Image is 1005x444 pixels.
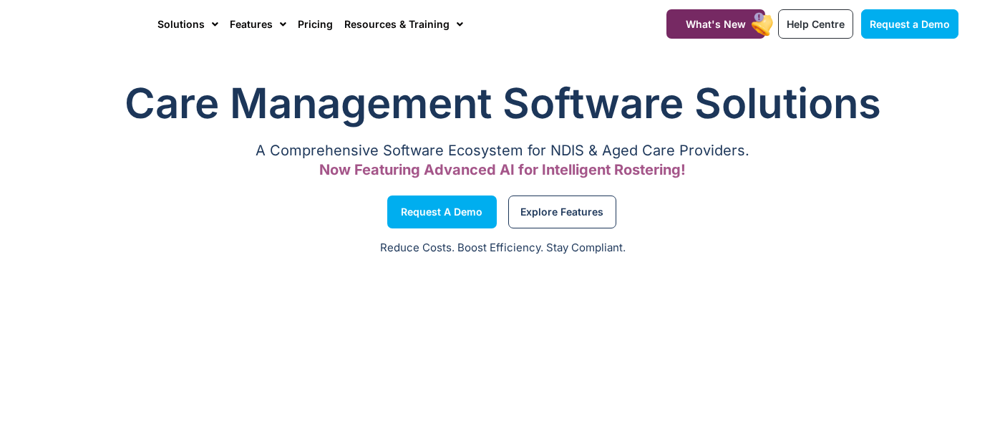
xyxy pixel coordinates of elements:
p: Reduce Costs. Boost Efficiency. Stay Compliant. [9,240,996,256]
a: Help Centre [778,9,853,39]
a: Explore Features [508,196,616,228]
span: Help Centre [787,18,845,30]
a: Request a Demo [387,196,497,228]
span: Explore Features [520,208,603,216]
img: CareMaster Logo [47,14,143,35]
h1: Care Management Software Solutions [47,74,958,132]
span: What's New [686,18,746,30]
span: Now Featuring Advanced AI for Intelligent Rostering! [319,161,686,178]
a: What's New [666,9,765,39]
span: Request a Demo [870,18,950,30]
a: Request a Demo [861,9,958,39]
span: Request a Demo [401,208,482,216]
p: A Comprehensive Software Ecosystem for NDIS & Aged Care Providers. [47,146,958,155]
